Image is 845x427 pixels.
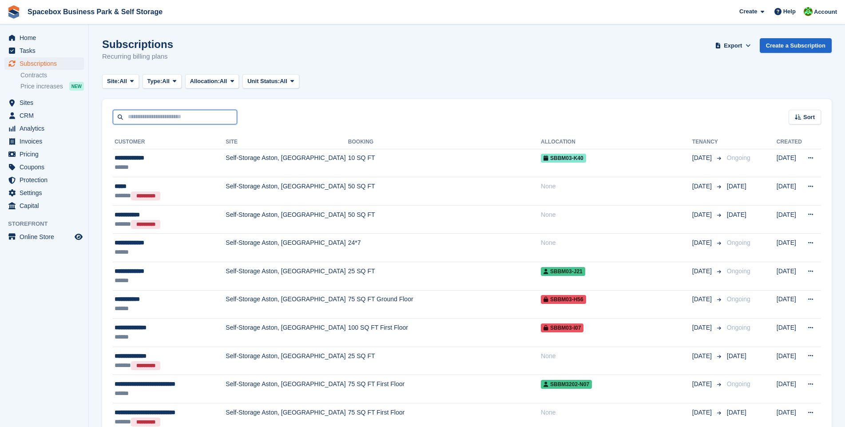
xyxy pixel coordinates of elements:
[777,205,802,234] td: [DATE]
[541,154,586,163] span: SBBM03-K40
[4,200,84,212] a: menu
[7,5,20,19] img: stora-icon-8386f47178a22dfd0bd8f6a31ec36ba5ce8667c1dd55bd0f319d3a0aa187defe.svg
[143,74,182,89] button: Type: All
[724,41,742,50] span: Export
[4,57,84,70] a: menu
[226,234,348,262] td: Self-Storage Aston, [GEOGRAPHIC_DATA]
[692,408,714,417] span: [DATE]
[226,290,348,319] td: Self-Storage Aston, [GEOGRAPHIC_DATA]
[692,210,714,219] span: [DATE]
[541,295,586,304] span: SBBM03-H56
[692,351,714,361] span: [DATE]
[692,135,723,149] th: Tenancy
[20,32,73,44] span: Home
[727,211,746,218] span: [DATE]
[348,262,541,291] td: 25 SQ FT
[541,267,585,276] span: SBBM03-J21
[814,8,837,16] span: Account
[348,177,541,206] td: 50 SQ FT
[4,231,84,243] a: menu
[20,161,73,173] span: Coupons
[4,135,84,148] a: menu
[4,148,84,160] a: menu
[777,149,802,177] td: [DATE]
[107,77,119,86] span: Site:
[714,38,753,53] button: Export
[727,352,746,359] span: [DATE]
[4,174,84,186] a: menu
[541,323,583,332] span: SBBM03-I07
[727,267,750,275] span: Ongoing
[777,262,802,291] td: [DATE]
[727,380,750,387] span: Ongoing
[162,77,170,86] span: All
[541,182,692,191] div: None
[348,135,541,149] th: Booking
[4,122,84,135] a: menu
[348,347,541,375] td: 25 SQ FT
[4,32,84,44] a: menu
[20,44,73,57] span: Tasks
[20,200,73,212] span: Capital
[226,319,348,347] td: Self-Storage Aston, [GEOGRAPHIC_DATA]
[348,205,541,234] td: 50 SQ FT
[541,135,692,149] th: Allocation
[692,323,714,332] span: [DATE]
[727,239,750,246] span: Ongoing
[4,44,84,57] a: menu
[727,324,750,331] span: Ongoing
[280,77,287,86] span: All
[247,77,280,86] span: Unit Status:
[20,148,73,160] span: Pricing
[727,154,750,161] span: Ongoing
[20,109,73,122] span: CRM
[226,177,348,206] td: Self-Storage Aston, [GEOGRAPHIC_DATA]
[804,7,813,16] img: Brijesh Kumar
[20,81,84,91] a: Price increases NEW
[4,109,84,122] a: menu
[777,319,802,347] td: [DATE]
[242,74,299,89] button: Unit Status: All
[777,177,802,206] td: [DATE]
[185,74,239,89] button: Allocation: All
[692,238,714,247] span: [DATE]
[102,38,173,50] h1: Subscriptions
[20,96,73,109] span: Sites
[692,379,714,389] span: [DATE]
[348,290,541,319] td: 75 SQ FT Ground Floor
[760,38,832,53] a: Create a Subscription
[226,205,348,234] td: Self-Storage Aston, [GEOGRAPHIC_DATA]
[541,380,592,389] span: SBBM3202-N07
[69,82,84,91] div: NEW
[348,375,541,403] td: 75 SQ FT First Floor
[24,4,166,19] a: Spacebox Business Park & Self Storage
[226,375,348,403] td: Self-Storage Aston, [GEOGRAPHIC_DATA]
[541,408,692,417] div: None
[20,57,73,70] span: Subscriptions
[803,113,815,122] span: Sort
[226,135,348,149] th: Site
[147,77,163,86] span: Type:
[119,77,127,86] span: All
[20,135,73,148] span: Invoices
[739,7,757,16] span: Create
[220,77,227,86] span: All
[8,219,88,228] span: Storefront
[777,234,802,262] td: [DATE]
[727,295,750,303] span: Ongoing
[4,96,84,109] a: menu
[777,375,802,403] td: [DATE]
[541,238,692,247] div: None
[541,210,692,219] div: None
[783,7,796,16] span: Help
[226,262,348,291] td: Self-Storage Aston, [GEOGRAPHIC_DATA]
[20,231,73,243] span: Online Store
[692,295,714,304] span: [DATE]
[4,187,84,199] a: menu
[777,347,802,375] td: [DATE]
[727,409,746,416] span: [DATE]
[102,52,173,62] p: Recurring billing plans
[348,149,541,177] td: 10 SQ FT
[541,351,692,361] div: None
[692,153,714,163] span: [DATE]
